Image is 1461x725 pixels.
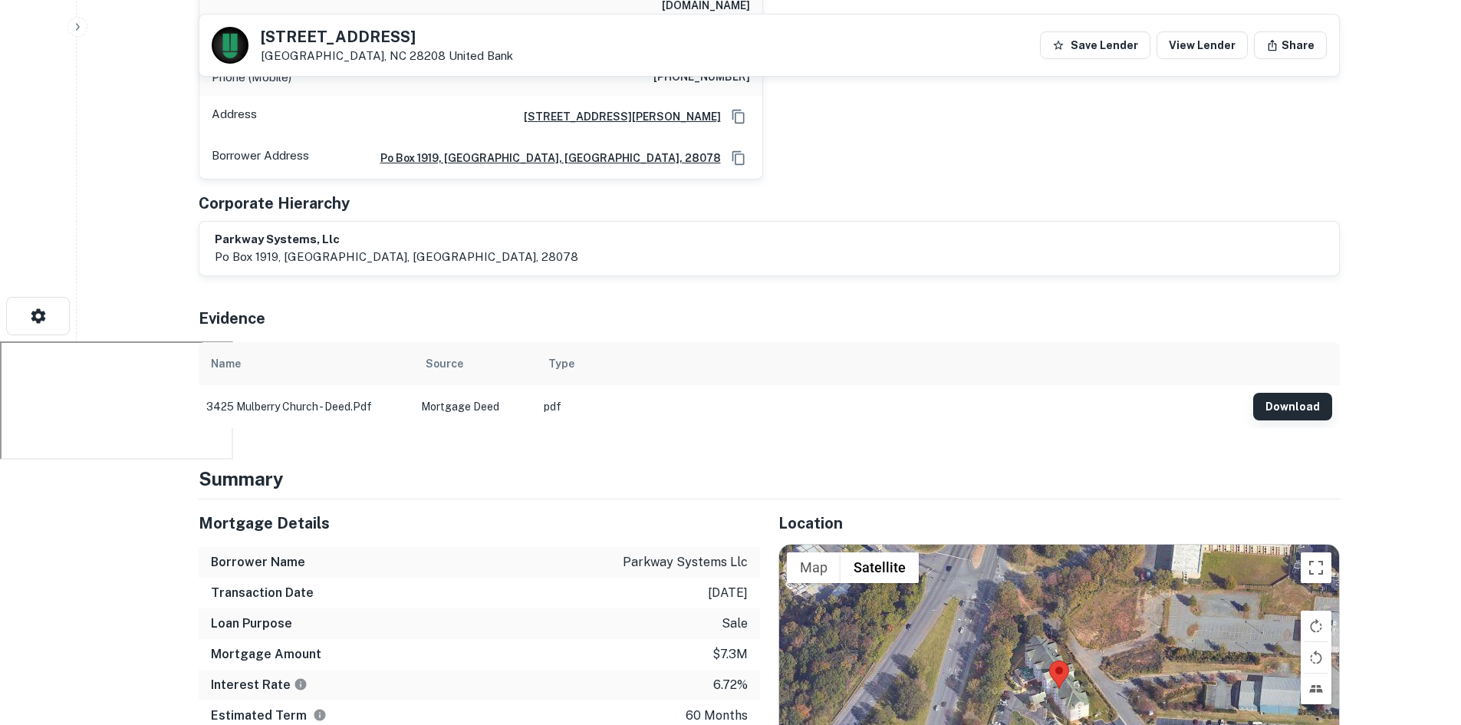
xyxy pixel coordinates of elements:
[215,248,578,266] p: po box 1919, [GEOGRAPHIC_DATA], [GEOGRAPHIC_DATA], 28078
[841,552,919,583] button: Show satellite imagery
[212,105,257,128] p: Address
[211,676,308,694] h6: Interest Rate
[1157,31,1248,59] a: View Lender
[1040,31,1150,59] button: Save Lender
[199,307,265,330] h5: Evidence
[199,342,1340,428] div: scrollable content
[211,645,321,664] h6: Mortgage Amount
[1301,642,1331,673] button: Rotate map counterclockwise
[1301,674,1331,704] button: Tilt map
[623,553,748,572] p: parkway systems llc
[313,708,327,722] svg: Term is based on a standard schedule for this type of loan.
[1301,552,1331,583] button: Toggle fullscreen view
[215,231,578,249] h6: parkway systems, llc
[787,552,841,583] button: Show street map
[1253,393,1332,420] button: Download
[413,385,536,428] td: Mortgage Deed
[1301,611,1331,641] button: Rotate map clockwise
[722,615,748,633] p: sale
[1254,31,1327,59] button: Share
[536,385,1245,428] td: pdf
[199,512,760,535] h5: Mortgage Details
[199,465,1340,493] h4: Summary
[778,512,1340,535] h5: Location
[548,354,574,373] div: Type
[413,342,536,385] th: Source
[211,707,327,725] h6: Estimated Term
[727,105,750,128] button: Copy Address
[712,645,748,664] p: $7.3m
[261,49,513,63] p: [GEOGRAPHIC_DATA], NC 28208
[211,354,241,373] div: Name
[686,707,748,725] p: 60 months
[211,584,314,602] h6: Transaction Date
[727,147,750,170] button: Copy Address
[653,68,750,87] h6: [PHONE_NUMBER]
[368,150,721,166] a: po box 1919, [GEOGRAPHIC_DATA], [GEOGRAPHIC_DATA], 28078
[212,68,291,87] p: Phone (Mobile)
[708,584,748,602] p: [DATE]
[261,29,513,44] h5: [STREET_ADDRESS]
[512,108,721,125] a: [STREET_ADDRESS][PERSON_NAME]
[449,49,513,62] a: United Bank
[294,677,308,691] svg: The interest rates displayed on the website are for informational purposes only and may be report...
[199,342,413,385] th: Name
[426,354,463,373] div: Source
[199,385,413,428] td: 3425 mulberry church - deed.pdf
[211,615,292,633] h6: Loan Purpose
[211,553,305,572] h6: Borrower Name
[199,192,350,215] h5: Corporate Hierarchy
[713,676,748,694] p: 6.72%
[1384,602,1461,676] iframe: Chat Widget
[212,147,309,170] p: Borrower Address
[536,342,1245,385] th: Type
